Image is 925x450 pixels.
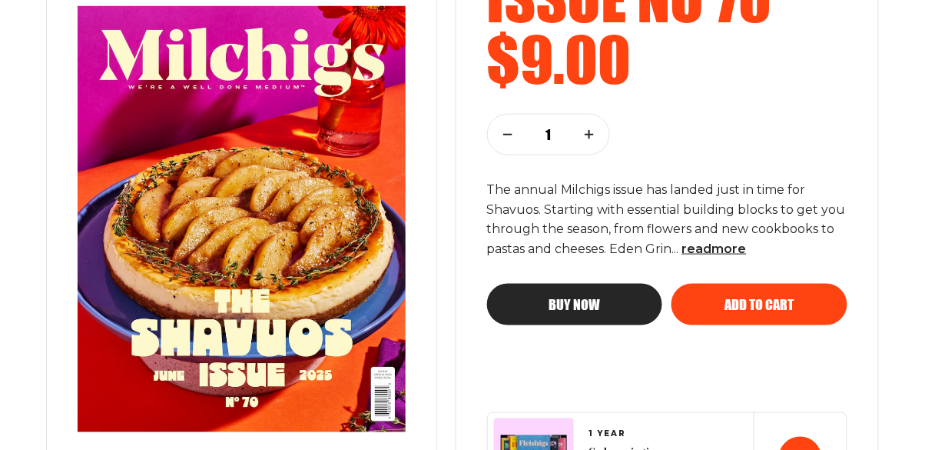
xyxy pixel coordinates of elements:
button: Add to cart [671,284,847,325]
span: 1 YEAR [589,430,665,439]
span: Buy now [549,298,601,312]
p: 1 [539,126,559,143]
span: Add to cart [725,298,794,312]
h2: $9.00 [487,28,847,89]
span: read more [682,242,747,256]
p: The annual Milchigs issue has landed just in time for Shavuos. Starting with essential building b... [487,180,847,260]
button: Buy now [487,284,663,325]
